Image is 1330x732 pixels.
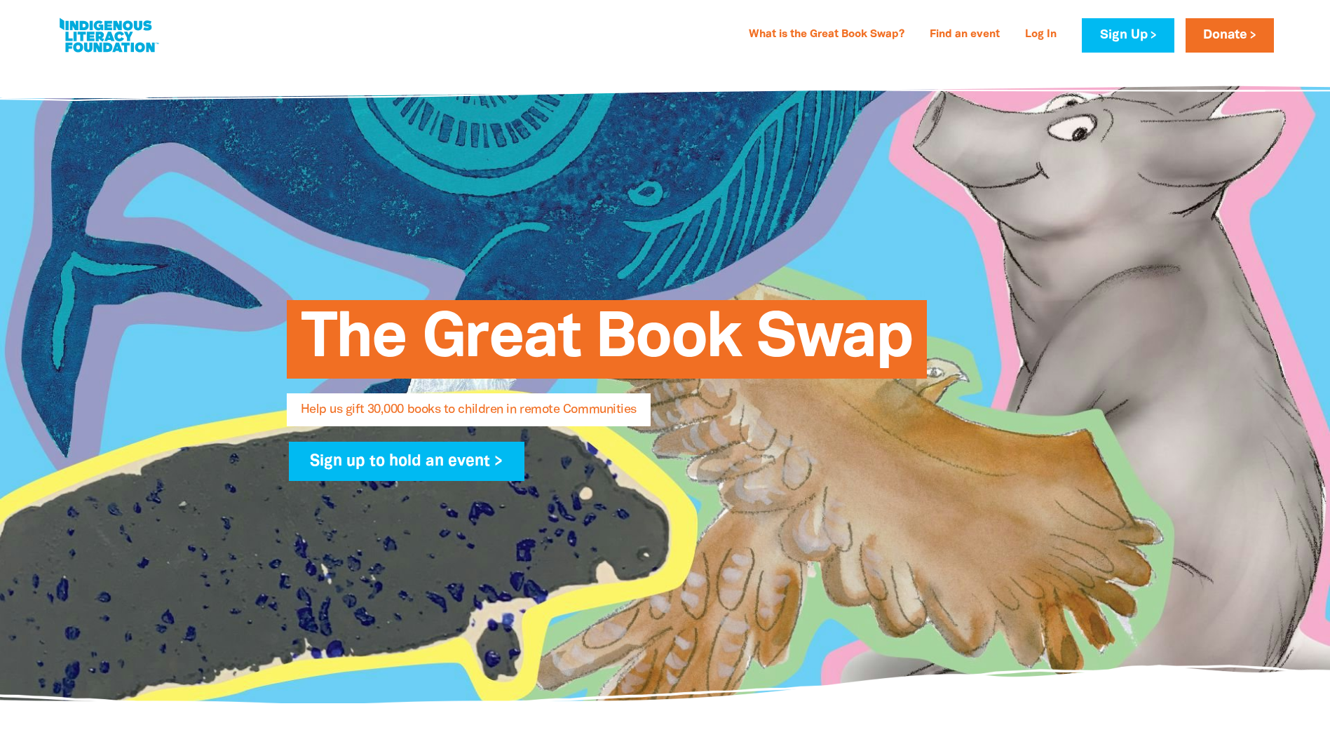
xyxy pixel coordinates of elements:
a: What is the Great Book Swap? [740,24,913,46]
a: Sign Up [1082,18,1174,53]
span: Help us gift 30,000 books to children in remote Communities [301,404,637,426]
a: Find an event [921,24,1008,46]
a: Donate [1186,18,1274,53]
span: The Great Book Swap [301,311,913,379]
a: Sign up to hold an event > [289,442,525,481]
a: Log In [1017,24,1065,46]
